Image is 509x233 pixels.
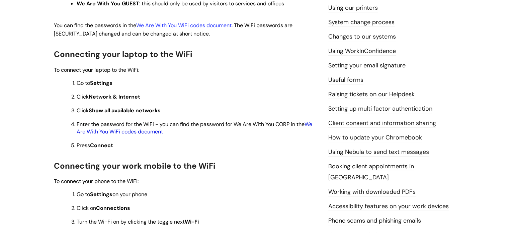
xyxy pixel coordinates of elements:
[77,93,140,100] span: Click
[54,178,139,185] span: To connect your phone to the WiFi:
[77,191,147,198] span: Go to on your phone
[328,47,396,56] a: Using WorkInConfidence
[54,66,139,73] span: To connect your laptop to the WiFi:
[328,105,432,113] a: Setting up multi factor authentication
[54,49,192,59] span: Connecting your laptop to the WiFi
[328,133,422,142] a: How to update your Chromebook
[90,142,113,149] strong: Connect
[89,107,161,114] strong: Show all available networks
[77,205,130,212] span: Click on
[328,76,363,84] a: Useful forms
[77,218,199,225] span: Turn the Wi-Fi on by clicking the toggle next
[96,205,130,212] strong: Connections
[77,107,161,114] span: Click
[90,191,112,198] strong: Settings
[328,202,449,211] a: Accessibility features on your work devices
[328,4,378,12] a: Using our printers
[328,61,406,70] a: Setting your email signature
[77,142,113,149] span: Press
[90,79,112,86] strong: Settings
[77,121,312,135] span: Enter the password for the WiFi - you can find the password for We Are With You CORP in the
[328,33,396,41] a: Changes to our systems
[54,161,216,171] span: Connecting your work mobile to the WiFi
[328,217,421,225] a: Phone scams and phishing emails
[328,119,436,128] a: Client consent and information sharing
[328,90,415,99] a: Raising tickets on our Helpdesk
[328,162,414,182] a: Booking client appointments in [GEOGRAPHIC_DATA]
[328,188,416,196] a: Working with downloaded PDFs
[77,79,112,86] span: Go to
[185,218,199,225] strong: Wi-Fi
[328,148,429,157] a: Using Nebula to send text messages
[136,22,232,29] a: We Are With You WiFi codes document
[89,93,140,100] strong: Network & Internet
[54,22,292,37] span: You can find the passwords in the . The WiFi passwords are [SECURITY_DATA] changed and can be cha...
[328,18,395,27] a: System change process
[77,121,312,135] a: We Are With You WiFi codes document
